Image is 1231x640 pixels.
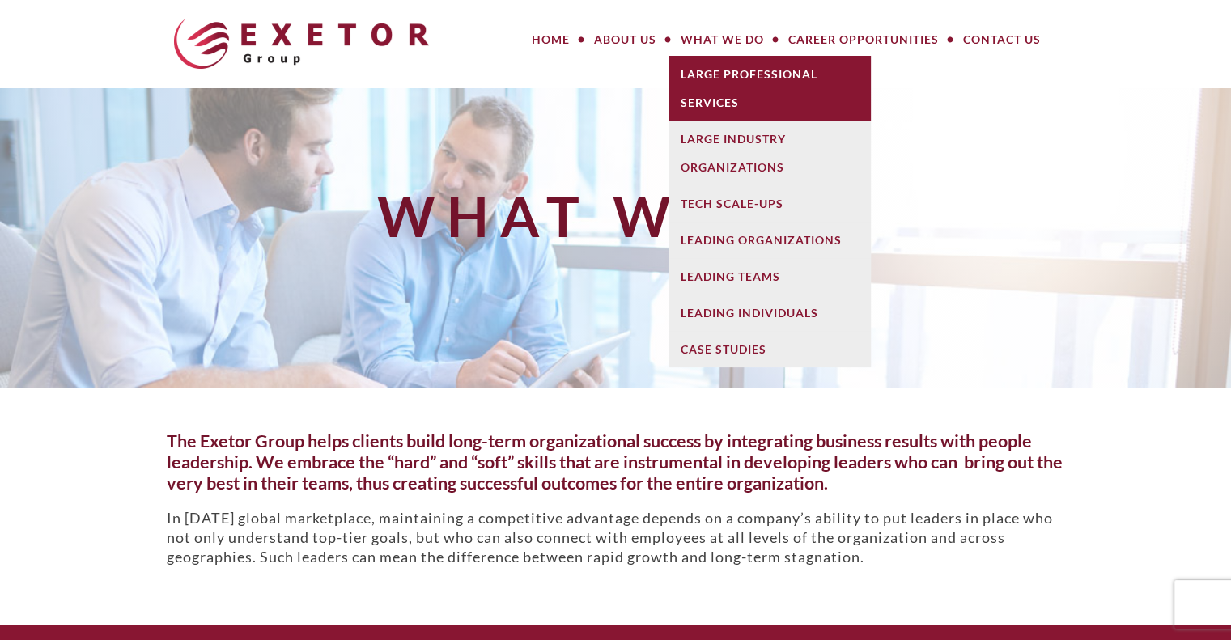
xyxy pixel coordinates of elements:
h5: The Exetor Group helps clients build long-term organizational success by integrating business res... [167,431,1065,494]
a: Leading Teams [669,258,871,295]
a: What We Do [669,23,776,56]
a: Case Studies [669,331,871,367]
a: Tech Scale-Ups [669,185,871,222]
a: Leading Individuals [669,295,871,331]
a: Contact Us [951,23,1053,56]
a: Leading Organizations [669,222,871,258]
h1: What We Do [157,185,1075,246]
a: About Us [582,23,669,56]
p: In [DATE] global marketplace, maintaining a competitive advantage depends on a company’s ability ... [167,508,1065,566]
a: Home [520,23,582,56]
a: Large Industry Organizations [669,121,871,185]
img: The Exetor Group [174,19,429,69]
a: Large Professional Services [669,56,871,121]
a: Career Opportunities [776,23,951,56]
